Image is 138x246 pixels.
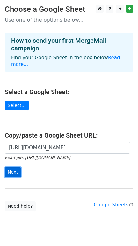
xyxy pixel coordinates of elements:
[5,101,29,110] a: Select...
[5,131,133,139] h4: Copy/paste a Google Sheet URL:
[5,167,21,177] input: Next
[5,5,133,14] h3: Choose a Google Sheet
[11,55,120,67] a: Read more...
[94,202,133,208] a: Google Sheets
[5,201,36,211] a: Need help?
[5,17,133,23] p: Use one of the options below...
[106,215,138,246] iframe: Chat Widget
[5,142,130,154] input: Paste your Google Sheet URL here
[11,37,127,52] h4: How to send your first MergeMail campaign
[5,155,70,160] small: Example: [URL][DOMAIN_NAME]
[5,88,133,96] h4: Select a Google Sheet:
[11,55,127,68] p: Find your Google Sheet in the box below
